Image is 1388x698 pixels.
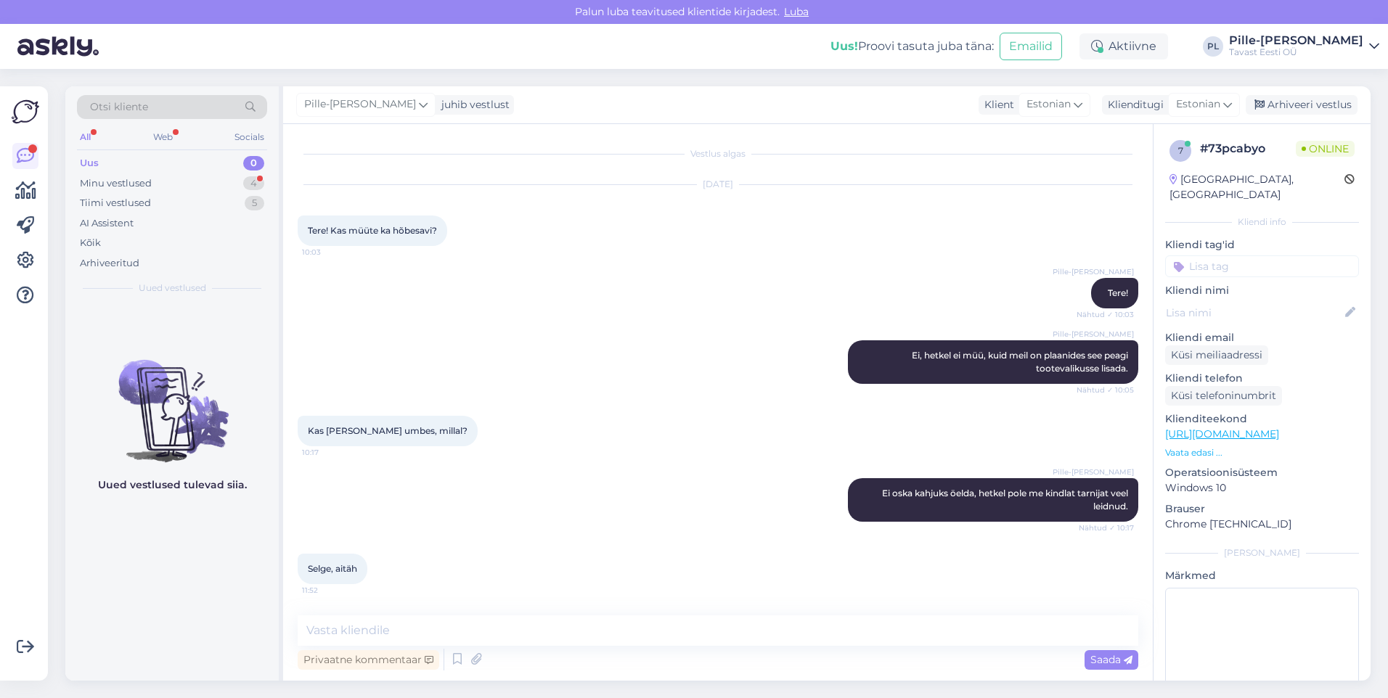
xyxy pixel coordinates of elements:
span: Ei oska kahjuks öelda, hetkel pole me kindlat tarnijat veel leidnud. [882,488,1130,512]
div: [GEOGRAPHIC_DATA], [GEOGRAPHIC_DATA] [1169,172,1344,202]
p: Chrome [TECHNICAL_ID] [1165,517,1359,532]
div: juhib vestlust [436,97,510,112]
span: Tere! [1108,287,1128,298]
div: 0 [243,156,264,171]
span: 10:03 [302,247,356,258]
div: PL [1203,36,1223,57]
span: Otsi kliente [90,99,148,115]
span: Tere! Kas müüte ka hõbesavi? [308,225,437,236]
p: Operatsioonisüsteem [1165,465,1359,480]
div: Klienditugi [1102,97,1164,112]
div: Minu vestlused [80,176,152,191]
div: 5 [245,196,264,210]
div: Küsi telefoninumbrit [1165,386,1282,406]
span: Nähtud ✓ 10:03 [1077,309,1134,320]
p: Märkmed [1165,568,1359,583]
a: [URL][DOMAIN_NAME] [1165,427,1279,440]
div: Arhiveeritud [80,256,139,271]
div: 4 [243,176,264,191]
p: Klienditeekond [1165,411,1359,427]
div: All [77,128,94,147]
p: Uued vestlused tulevad siia. [98,477,247,493]
span: Saada [1090,653,1132,666]
span: Uued vestlused [139,282,206,295]
span: Nähtud ✓ 10:05 [1077,385,1134,395]
span: 11:52 [302,585,356,596]
div: Aktiivne [1079,33,1168,59]
p: Kliendi nimi [1165,283,1359,298]
div: [DATE] [298,178,1138,191]
div: Pille-[PERSON_NAME] [1229,35,1363,46]
div: Uus [80,156,99,171]
span: Estonian [1026,97,1071,112]
span: Pille-[PERSON_NAME] [1053,266,1134,277]
div: [PERSON_NAME] [1165,546,1359,559]
span: Kas [PERSON_NAME] umbes, millal? [308,425,468,436]
div: Küsi meiliaadressi [1165,345,1268,365]
span: Pille-[PERSON_NAME] [1053,329,1134,340]
b: Uus! [830,39,858,53]
span: Online [1296,141,1355,157]
div: AI Assistent [80,216,134,231]
span: Pille-[PERSON_NAME] [1053,467,1134,477]
div: # 73pcabyo [1200,140,1296,157]
p: Kliendi email [1165,330,1359,345]
span: 7 [1178,145,1183,156]
div: Privaatne kommentaar [298,650,439,670]
span: Pille-[PERSON_NAME] [304,97,416,112]
button: Emailid [1000,33,1062,60]
div: Kõik [80,236,101,250]
span: 10:17 [302,447,356,458]
div: Proovi tasuta juba täna: [830,38,994,55]
span: Selge, aitäh [308,563,357,574]
div: Kliendi info [1165,215,1359,229]
span: Luba [780,5,813,18]
p: Kliendi tag'id [1165,237,1359,252]
p: Vaata edasi ... [1165,446,1359,459]
p: Kliendi telefon [1165,371,1359,386]
p: Windows 10 [1165,480,1359,496]
span: Estonian [1176,97,1220,112]
div: Tiimi vestlused [80,196,151,210]
div: Tavast Eesti OÜ [1229,46,1363,58]
div: Web [150,128,176,147]
div: Klient [979,97,1014,112]
span: Ei, hetkel ei müü, kuid meil on plaanides see peagi tootevalikusse lisada. [912,350,1130,374]
div: Vestlus algas [298,147,1138,160]
a: Pille-[PERSON_NAME]Tavast Eesti OÜ [1229,35,1379,58]
img: No chats [65,334,279,464]
div: Arhiveeri vestlus [1246,95,1358,115]
p: Brauser [1165,501,1359,517]
input: Lisa tag [1165,255,1359,277]
span: Nähtud ✓ 10:17 [1079,522,1134,533]
img: Askly Logo [12,98,39,126]
input: Lisa nimi [1166,305,1342,321]
div: Socials [232,128,267,147]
